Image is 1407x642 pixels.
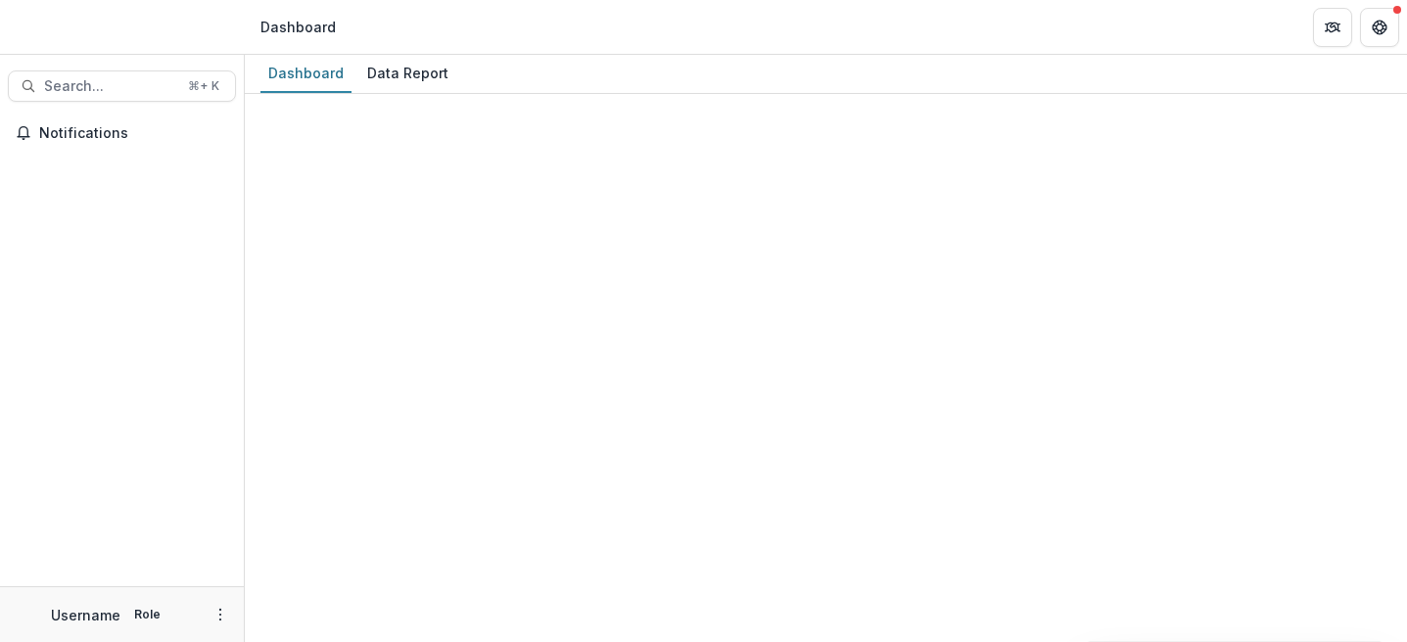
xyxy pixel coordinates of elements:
[51,605,120,625] p: Username
[260,59,352,87] div: Dashboard
[184,75,223,97] div: ⌘ + K
[1313,8,1352,47] button: Partners
[260,17,336,37] div: Dashboard
[128,606,166,623] p: Role
[39,125,228,142] span: Notifications
[8,117,236,149] button: Notifications
[1360,8,1399,47] button: Get Help
[44,78,176,95] span: Search...
[359,59,456,87] div: Data Report
[8,70,236,102] button: Search...
[209,603,232,626] button: More
[253,13,344,41] nav: breadcrumb
[359,55,456,93] a: Data Report
[260,55,352,93] a: Dashboard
